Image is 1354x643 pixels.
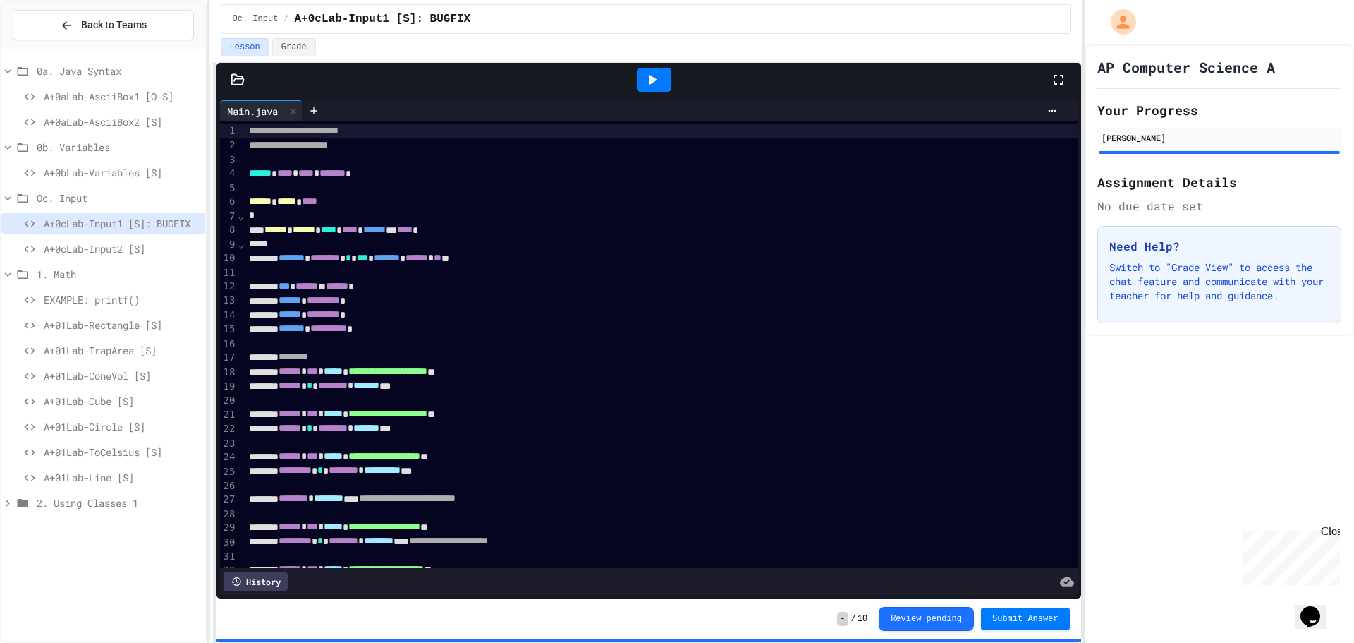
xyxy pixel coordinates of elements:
span: A+0cLab-Input1 [S]: BUGFIX [295,11,471,28]
div: 18 [220,366,238,380]
span: 0b. Variables [37,140,200,155]
span: Oc. Input [37,191,200,205]
div: 6 [220,195,238,209]
span: A+0aLab-AsciiBox1 [O-S] [44,89,200,104]
div: 24 [220,450,238,464]
div: 5 [220,181,238,196]
span: A+01Lab-Circle [S] [44,419,200,434]
span: Submit Answer [992,613,1059,625]
span: A+01Lab-Rectangle [S] [44,318,200,332]
span: A+0aLab-AsciiBox2 [S] [44,114,200,129]
div: [PERSON_NAME] [1102,131,1337,144]
iframe: chat widget [1295,587,1340,629]
div: No due date set [1097,198,1341,215]
span: Fold line [237,239,244,250]
span: 1. Math [37,267,200,282]
div: 26 [220,479,238,493]
span: A+01Lab-TrapArea [S] [44,343,200,358]
span: 0a. Java Syntax [37,64,200,78]
div: 22 [220,422,238,436]
div: 28 [220,507,238,522]
div: 20 [220,394,238,408]
button: Submit Answer [981,608,1070,630]
span: - [837,612,848,626]
div: 12 [220,280,238,294]
span: / [283,13,288,25]
button: Grade [272,38,316,56]
div: 8 [220,223,238,237]
div: 30 [220,536,238,550]
span: 2. Using Classes 1 [37,495,200,510]
button: Back to Teams [13,10,194,40]
span: Fold line [237,210,244,222]
div: Chat with us now!Close [6,6,97,90]
div: 1 [220,124,238,138]
span: A+01Lab-ConeVol [S] [44,368,200,383]
div: 27 [220,493,238,507]
div: My Account [1096,6,1140,38]
span: 10 [858,613,867,625]
div: 4 [220,167,238,181]
span: A+0cLab-Input2 [S] [44,241,200,256]
div: 32 [220,564,238,578]
p: Switch to "Grade View" to access the chat feature and communicate with your teacher for help and ... [1109,260,1329,303]
div: Main.java [220,104,285,119]
span: A+01Lab-ToCelsius [S] [44,445,200,459]
iframe: chat widget [1237,525,1340,585]
div: 25 [220,465,238,479]
button: Review pending [879,607,974,631]
div: 31 [220,550,238,564]
h2: Your Progress [1097,100,1341,120]
div: 7 [220,210,238,224]
div: 21 [220,408,238,422]
div: 19 [220,380,238,394]
div: 3 [220,153,238,167]
button: Lesson [221,38,269,56]
span: A+0bLab-Variables [S] [44,165,200,180]
div: 17 [220,351,238,365]
span: Oc. Input [233,13,279,25]
div: 14 [220,308,238,323]
div: 29 [220,521,238,535]
div: 2 [220,138,238,152]
span: A+0cLab-Input1 [S]: BUGFIX [44,216,200,231]
h2: Assignment Details [1097,172,1341,192]
div: 10 [220,251,238,265]
div: 13 [220,294,238,308]
div: 23 [220,437,238,451]
div: 9 [220,238,238,252]
span: EXAMPLE: printf() [44,292,200,307]
span: / [851,613,856,625]
div: 11 [220,266,238,280]
span: Back to Teams [81,18,147,32]
span: A+01Lab-Line [S] [44,470,200,485]
h1: AP Computer Science A [1097,57,1275,77]
div: Main.java [220,100,303,121]
span: A+01Lab-Cube [S] [44,394,200,409]
h3: Need Help? [1109,238,1329,255]
div: History [224,572,288,591]
div: 16 [220,337,238,351]
div: 15 [220,323,238,337]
